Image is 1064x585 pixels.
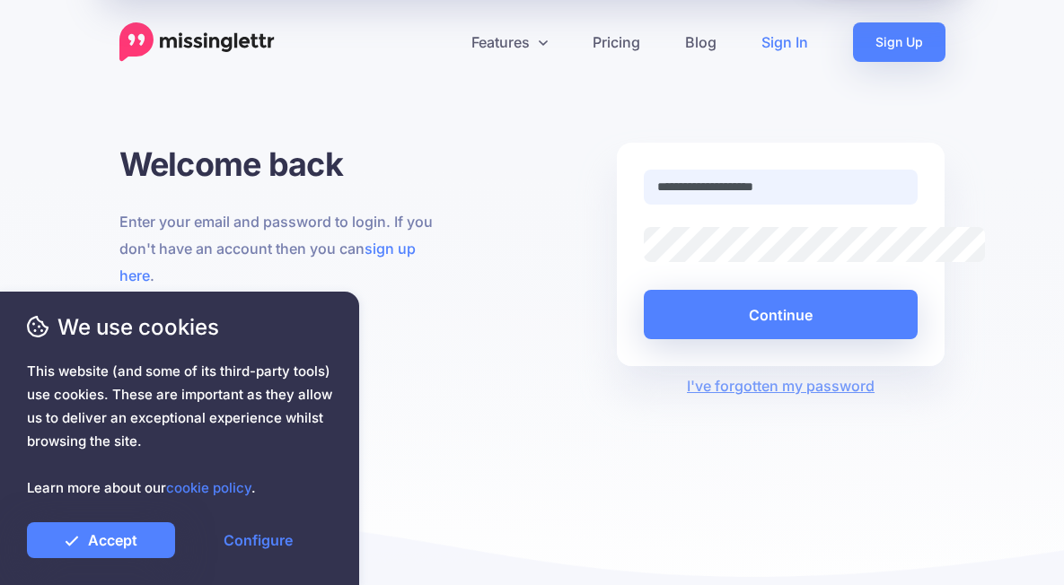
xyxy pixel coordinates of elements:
a: Sign In [739,22,831,62]
a: Sign Up [853,22,945,62]
a: Features [449,22,570,62]
a: I've forgotten my password [687,377,875,395]
a: Configure [184,522,332,558]
h1: Welcome back [119,143,448,186]
a: Pricing [570,22,663,62]
button: Continue [644,290,919,339]
a: cookie policy [166,479,251,496]
span: This website (and some of its third-party tools) use cookies. These are important as they allow u... [27,360,332,500]
p: Enter your email and password to login. If you don't have an account then you can . [119,208,448,289]
a: Blog [663,22,739,62]
span: We use cookies [27,311,332,343]
a: Accept [27,522,175,558]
